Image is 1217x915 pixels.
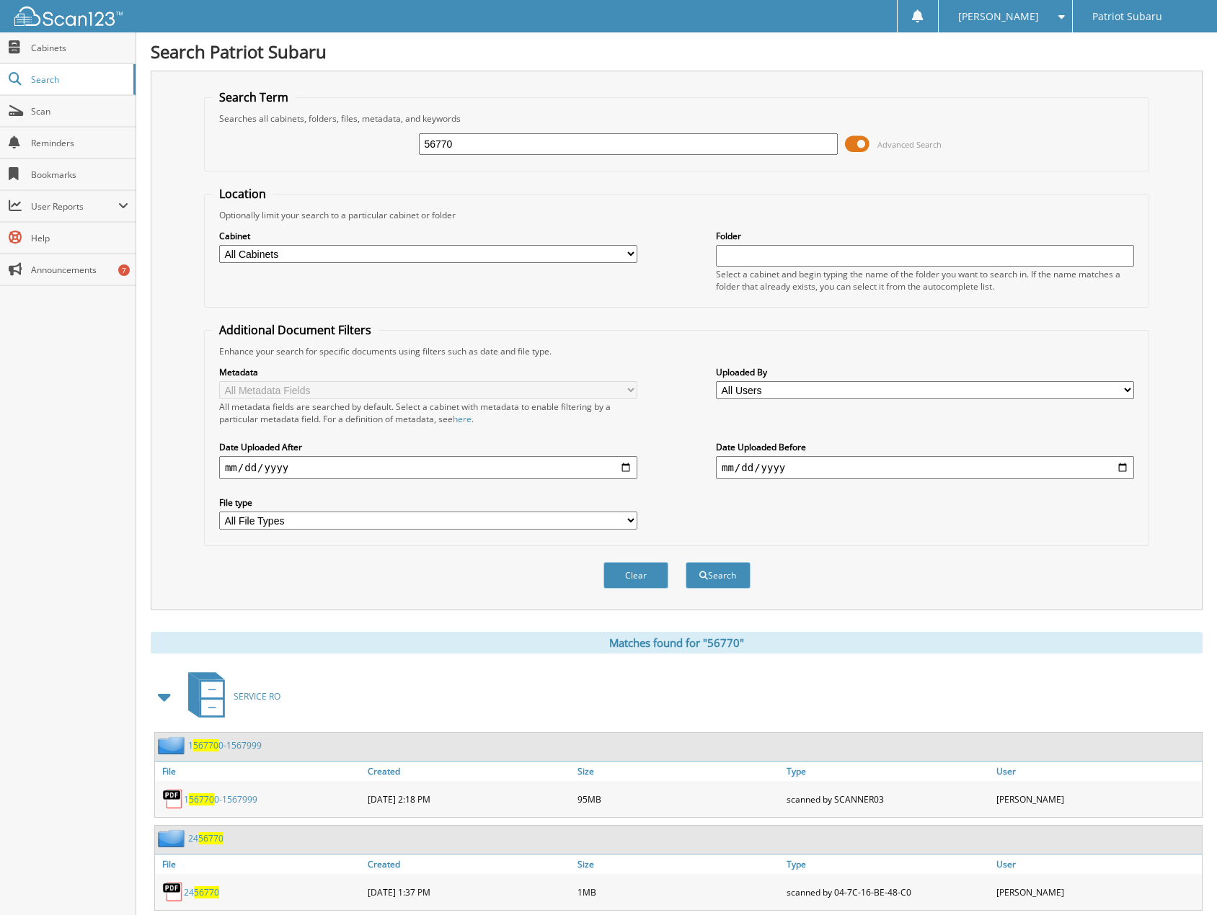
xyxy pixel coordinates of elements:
[219,456,637,479] input: start
[193,739,218,751] span: 56770
[212,89,296,105] legend: Search Term
[603,562,668,589] button: Clear
[574,785,783,813] div: 95MB
[31,137,128,149] span: Reminders
[162,881,184,903] img: PDF.png
[31,73,126,86] span: Search
[783,785,992,813] div: scanned by SCANNER03
[158,736,188,754] img: folder2.png
[31,232,128,244] span: Help
[194,886,219,898] span: 56770
[212,112,1141,125] div: Searches all cabinets, folders, files, metadata, and keywords
[958,12,1039,21] span: [PERSON_NAME]
[234,690,280,702] span: SERVICE RO
[14,6,123,26] img: scan123-logo-white.svg
[31,264,128,276] span: Announcements
[118,264,130,276] div: 7
[155,854,364,874] a: File
[993,762,1202,781] a: User
[574,878,783,906] div: 1MB
[189,793,214,805] span: 56770
[716,456,1134,479] input: end
[364,854,573,874] a: Created
[151,40,1203,63] h1: Search Patriot Subaru
[574,762,783,781] a: Size
[993,878,1202,906] div: [PERSON_NAME]
[783,762,992,781] a: Type
[158,829,188,847] img: folder2.png
[686,562,751,589] button: Search
[31,42,128,54] span: Cabinets
[219,496,637,509] label: File type
[364,785,573,813] div: [DATE] 2:18 PM
[716,230,1134,242] label: Folder
[212,345,1141,357] div: Enhance your search for specific documents using filters such as date and file type.
[783,878,992,906] div: scanned by 04-7C-16-BE-48-C0
[364,762,573,781] a: Created
[716,268,1134,293] div: Select a cabinet and begin typing the name of the folder you want to search in. If the name match...
[155,762,364,781] a: File
[877,139,942,150] span: Advanced Search
[219,366,637,378] label: Metadata
[219,401,637,425] div: All metadata fields are searched by default. Select a cabinet with metadata to enable filtering b...
[31,105,128,117] span: Scan
[180,668,280,725] a: SERVICE RO
[219,441,637,453] label: Date Uploaded After
[151,632,1203,653] div: Matches found for "56770"
[184,886,219,898] a: 2456770
[162,788,184,810] img: PDF.png
[716,441,1134,453] label: Date Uploaded Before
[364,878,573,906] div: [DATE] 1:37 PM
[188,739,262,751] a: 1567700-1567999
[184,793,257,805] a: 1567700-1567999
[212,186,273,202] legend: Location
[1092,12,1162,21] span: Patriot Subaru
[31,200,118,213] span: User Reports
[574,854,783,874] a: Size
[219,230,637,242] label: Cabinet
[188,832,224,844] a: 2456770
[993,854,1202,874] a: User
[212,209,1141,221] div: Optionally limit your search to a particular cabinet or folder
[783,854,992,874] a: Type
[453,413,472,425] a: here
[31,169,128,181] span: Bookmarks
[716,366,1134,378] label: Uploaded By
[212,322,379,338] legend: Additional Document Filters
[993,785,1202,813] div: [PERSON_NAME]
[198,832,224,844] span: 56770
